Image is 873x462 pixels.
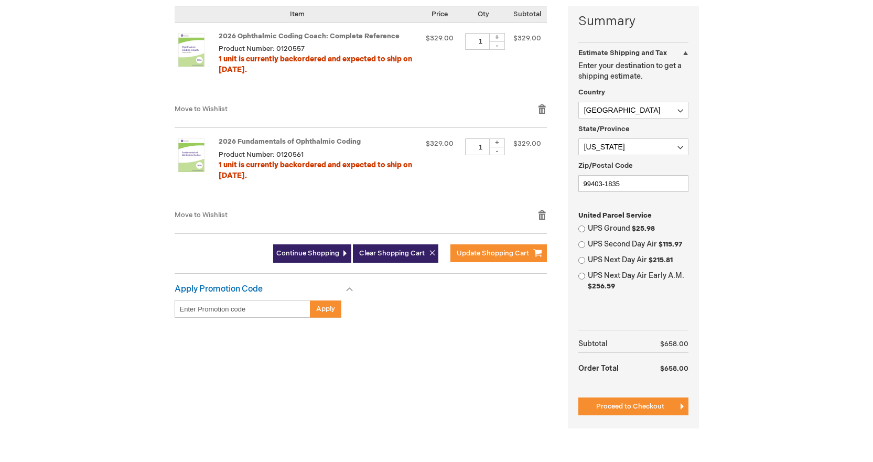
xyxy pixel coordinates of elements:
span: $115.97 [659,240,682,249]
span: Apply [316,305,335,313]
label: UPS Second Day Air [588,239,688,250]
span: $658.00 [660,364,688,373]
th: Subtotal [578,336,640,353]
span: Item [290,10,305,18]
div: + [489,138,505,147]
span: State/Province [578,125,630,133]
div: 1 unit is currently backordered and expected to ship on [DATE]. [219,54,416,75]
span: $329.00 [513,139,541,148]
span: Continue Shopping [276,249,339,257]
span: Product Number: 0120557 [219,45,305,53]
div: + [489,33,505,42]
input: Enter Promotion code [175,300,310,318]
span: $329.00 [426,34,454,42]
strong: Order Total [578,359,619,377]
a: Move to Wishlist [175,211,228,219]
button: Clear Shopping Cart [353,244,438,263]
a: Move to Wishlist [175,105,228,113]
span: Subtotal [513,10,541,18]
a: 2026 Fundamentals of Ophthalmic Coding [175,138,219,199]
span: $256.59 [588,282,615,291]
input: Qty [465,138,497,155]
div: 1 unit is currently backordered and expected to ship on [DATE]. [219,160,416,181]
a: 2026 Ophthalmic Coding Coach: Complete Reference [175,33,219,94]
span: $329.00 [426,139,454,148]
div: - [489,41,505,50]
span: Clear Shopping Cart [359,249,425,257]
label: UPS Next Day Air Early A.M. [588,271,688,292]
strong: Apply Promotion Code [175,284,263,294]
a: 2026 Ophthalmic Coding Coach: Complete Reference [219,32,400,40]
span: United Parcel Service [578,211,652,220]
span: $329.00 [513,34,541,42]
span: Price [432,10,448,18]
strong: Estimate Shipping and Tax [578,49,667,57]
span: $658.00 [660,340,688,348]
input: Qty [465,33,497,50]
button: Proceed to Checkout [578,397,688,415]
button: Update Shopping Cart [450,244,547,262]
span: $215.81 [649,256,673,264]
a: Continue Shopping [273,244,351,263]
img: 2026 Ophthalmic Coding Coach: Complete Reference [175,33,208,67]
label: UPS Next Day Air [588,255,688,265]
img: 2026 Fundamentals of Ophthalmic Coding [175,138,208,172]
span: Qty [478,10,489,18]
a: 2026 Fundamentals of Ophthalmic Coding [219,137,361,146]
span: $25.98 [632,224,655,233]
div: - [489,147,505,155]
p: Enter your destination to get a shipping estimate. [578,61,688,82]
strong: Summary [578,13,688,30]
span: Country [578,88,605,96]
span: Product Number: 0120561 [219,151,304,159]
span: Update Shopping Cart [457,249,529,257]
button: Apply [310,300,341,318]
label: UPS Ground [588,223,688,234]
span: Zip/Postal Code [578,162,633,170]
span: Proceed to Checkout [596,402,664,411]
